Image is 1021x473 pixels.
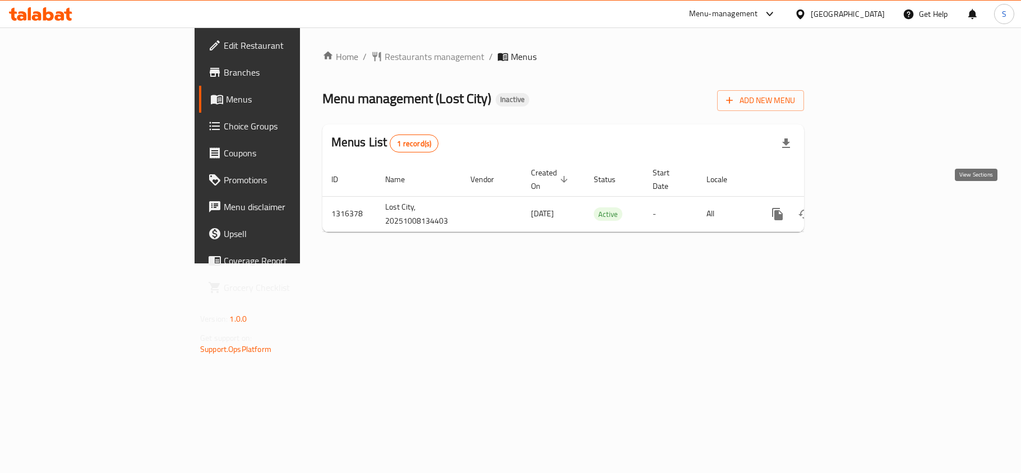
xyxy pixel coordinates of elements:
[224,254,356,267] span: Coverage Report
[653,166,684,193] span: Start Date
[200,342,271,356] a: Support.OpsPlatform
[390,138,438,149] span: 1 record(s)
[726,94,795,108] span: Add New Menu
[229,312,247,326] span: 1.0.0
[199,59,365,86] a: Branches
[376,196,461,231] td: Lost City, 20251008134403
[1002,8,1006,20] span: S
[697,196,755,231] td: All
[226,92,356,106] span: Menus
[717,90,804,111] button: Add New Menu
[755,163,881,197] th: Actions
[224,173,356,187] span: Promotions
[199,193,365,220] a: Menu disclaimer
[390,135,438,152] div: Total records count
[224,281,356,294] span: Grocery Checklist
[764,201,791,228] button: more
[199,140,365,166] a: Coupons
[811,8,885,20] div: [GEOGRAPHIC_DATA]
[322,86,491,111] span: Menu management ( Lost City )
[224,39,356,52] span: Edit Restaurant
[224,146,356,160] span: Coupons
[199,32,365,59] a: Edit Restaurant
[199,113,365,140] a: Choice Groups
[489,50,493,63] li: /
[496,95,529,104] span: Inactive
[496,93,529,106] div: Inactive
[200,312,228,326] span: Version:
[322,163,881,232] table: enhanced table
[594,173,630,186] span: Status
[199,247,365,274] a: Coverage Report
[322,50,804,63] nav: breadcrumb
[706,173,742,186] span: Locale
[511,50,537,63] span: Menus
[470,173,509,186] span: Vendor
[791,201,818,228] button: Change Status
[689,7,758,21] div: Menu-management
[224,227,356,240] span: Upsell
[594,208,622,221] span: Active
[331,173,353,186] span: ID
[200,331,252,345] span: Get support on:
[773,130,800,157] div: Export file
[199,220,365,247] a: Upsell
[371,50,484,63] a: Restaurants management
[644,196,697,231] td: -
[199,86,365,113] a: Menus
[224,66,356,79] span: Branches
[199,274,365,301] a: Grocery Checklist
[224,119,356,133] span: Choice Groups
[531,166,571,193] span: Created On
[199,166,365,193] a: Promotions
[224,200,356,214] span: Menu disclaimer
[531,206,554,221] span: [DATE]
[331,134,438,152] h2: Menus List
[594,207,622,221] div: Active
[385,50,484,63] span: Restaurants management
[385,173,419,186] span: Name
